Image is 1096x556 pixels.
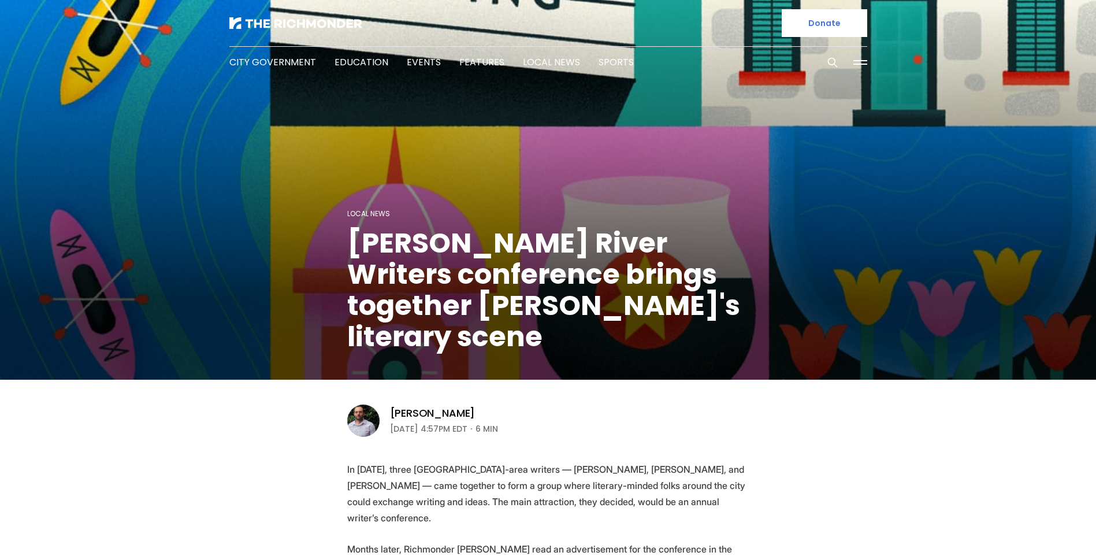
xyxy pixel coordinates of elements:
[475,422,498,436] span: 6 min
[229,17,362,29] img: The Richmonder
[599,55,634,69] a: Sports
[390,422,467,436] time: [DATE] 4:57PM EDT
[390,406,475,420] a: [PERSON_NAME]
[347,405,380,437] img: Brandon Haffner
[824,54,841,71] button: Search this site
[335,55,388,69] a: Education
[229,55,316,69] a: City Government
[782,9,867,37] a: Donate
[407,55,441,69] a: Events
[459,55,504,69] a: Features
[347,209,390,218] a: Local News
[347,228,749,353] h1: [PERSON_NAME] River Writers conference brings together [PERSON_NAME]'s literary scene
[347,461,749,526] p: In [DATE], three [GEOGRAPHIC_DATA]-area writers — [PERSON_NAME], [PERSON_NAME], and [PERSON_NAME]...
[523,55,580,69] a: Local News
